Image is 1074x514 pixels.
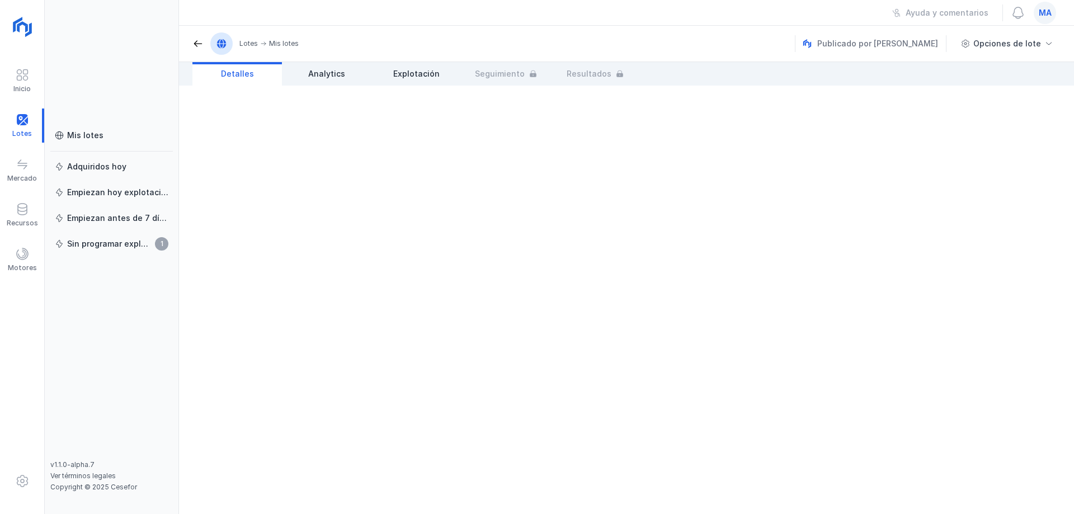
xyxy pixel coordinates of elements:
[192,62,282,86] a: Detalles
[269,39,299,48] div: Mis lotes
[803,39,812,48] img: nemus.svg
[393,68,440,79] span: Explotación
[67,213,168,224] div: Empiezan antes de 7 días
[371,62,461,86] a: Explotación
[803,35,948,52] div: Publicado por [PERSON_NAME]
[1039,7,1052,18] span: ma
[50,157,173,177] a: Adquiridos hoy
[906,7,988,18] div: Ayuda y comentarios
[50,125,173,145] a: Mis lotes
[885,3,996,22] button: Ayuda y comentarios
[8,13,36,41] img: logoRight.svg
[67,187,168,198] div: Empiezan hoy explotación
[13,84,31,93] div: Inicio
[221,68,254,79] span: Detalles
[7,174,37,183] div: Mercado
[461,62,550,86] a: Seguimiento
[475,68,525,79] span: Seguimiento
[50,182,173,202] a: Empiezan hoy explotación
[973,38,1041,49] div: Opciones de lote
[50,460,173,469] div: v1.1.0-alpha.7
[50,234,173,254] a: Sin programar explotación1
[67,130,103,141] div: Mis lotes
[7,219,38,228] div: Recursos
[67,238,152,249] div: Sin programar explotación
[282,62,371,86] a: Analytics
[308,68,345,79] span: Analytics
[50,471,116,480] a: Ver términos legales
[67,161,126,172] div: Adquiridos hoy
[50,208,173,228] a: Empiezan antes de 7 días
[50,483,173,492] div: Copyright © 2025 Cesefor
[8,263,37,272] div: Motores
[567,68,611,79] span: Resultados
[239,39,258,48] div: Lotes
[550,62,640,86] a: Resultados
[155,237,168,251] span: 1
